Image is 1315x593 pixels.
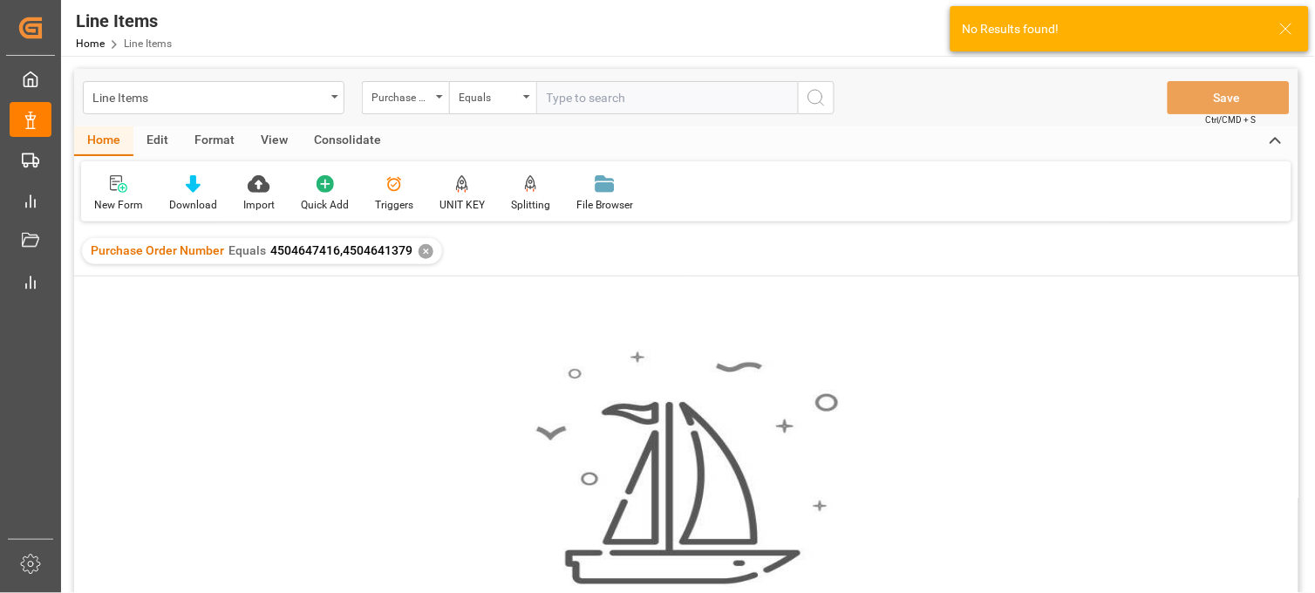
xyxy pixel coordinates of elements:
[459,85,518,106] div: Equals
[301,197,349,213] div: Quick Add
[534,350,839,587] img: smooth_sailing.jpeg
[74,126,133,156] div: Home
[92,85,325,107] div: Line Items
[536,81,798,114] input: Type to search
[1168,81,1290,114] button: Save
[243,197,275,213] div: Import
[169,197,217,213] div: Download
[371,85,431,106] div: Purchase Order Number
[362,81,449,114] button: open menu
[449,81,536,114] button: open menu
[375,197,413,213] div: Triggers
[94,197,143,213] div: New Form
[181,126,248,156] div: Format
[576,197,633,213] div: File Browser
[301,126,394,156] div: Consolidate
[963,20,1263,38] div: No Results found!
[91,243,224,257] span: Purchase Order Number
[439,197,485,213] div: UNIT KEY
[419,244,433,259] div: ✕
[133,126,181,156] div: Edit
[248,126,301,156] div: View
[76,8,172,34] div: Line Items
[228,243,266,257] span: Equals
[76,37,105,50] a: Home
[270,243,412,257] span: 4504647416,4504641379
[83,81,344,114] button: open menu
[511,197,550,213] div: Splitting
[798,81,835,114] button: search button
[1206,113,1257,126] span: Ctrl/CMD + S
